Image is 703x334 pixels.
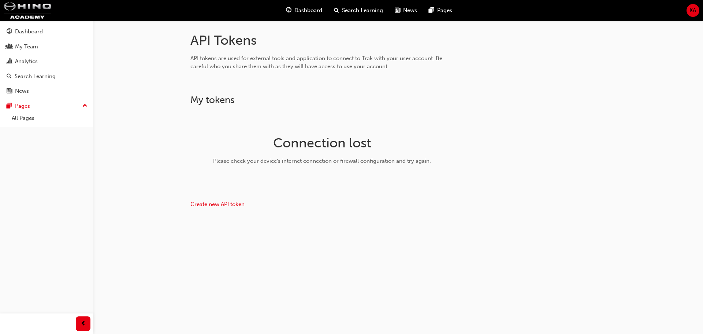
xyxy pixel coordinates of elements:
[81,319,86,329] span: prev-icon
[15,43,38,51] div: My Team
[4,2,51,19] img: hinoacademy
[7,88,12,95] span: news-icon
[3,25,90,38] a: Dashboard
[15,57,38,66] div: Analytics
[7,44,12,50] span: people-icon
[3,84,90,98] a: News
[437,6,452,15] span: Pages
[7,58,12,65] span: chart-icon
[3,55,90,68] a: Analytics
[9,113,90,124] a: All Pages
[7,29,12,35] span: guage-icon
[3,40,90,54] a: My Team
[15,27,43,36] div: Dashboard
[395,6,400,15] span: news-icon
[280,3,328,18] a: guage-iconDashboard
[286,6,291,15] span: guage-icon
[429,6,434,15] span: pages-icon
[3,99,90,113] button: Pages
[687,4,699,17] button: KA
[342,6,383,15] span: Search Learning
[190,32,454,48] h1: API Tokens
[3,70,90,83] a: Search Learning
[190,94,454,106] h2: My tokens
[206,135,438,151] h1: Connection lost
[190,201,245,208] a: Create new API token
[15,102,30,110] div: Pages
[403,6,417,15] span: News
[7,73,12,80] span: search-icon
[82,101,88,111] span: up-icon
[15,72,56,81] div: Search Learning
[423,3,458,18] a: pages-iconPages
[328,3,389,18] a: search-iconSearch Learning
[389,3,423,18] a: news-iconNews
[3,25,90,98] div: DashboardMy TeamAnalyticsSearch LearningNews
[689,6,696,15] span: KA
[7,103,12,110] span: pages-icon
[294,6,322,15] span: Dashboard
[206,157,438,165] div: Please check your device's internet connection or firewall configuration and try again.
[15,87,29,95] div: News
[334,6,339,15] span: search-icon
[190,55,442,70] span: API tokens are used for external tools and application to connect to Trak with your user account....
